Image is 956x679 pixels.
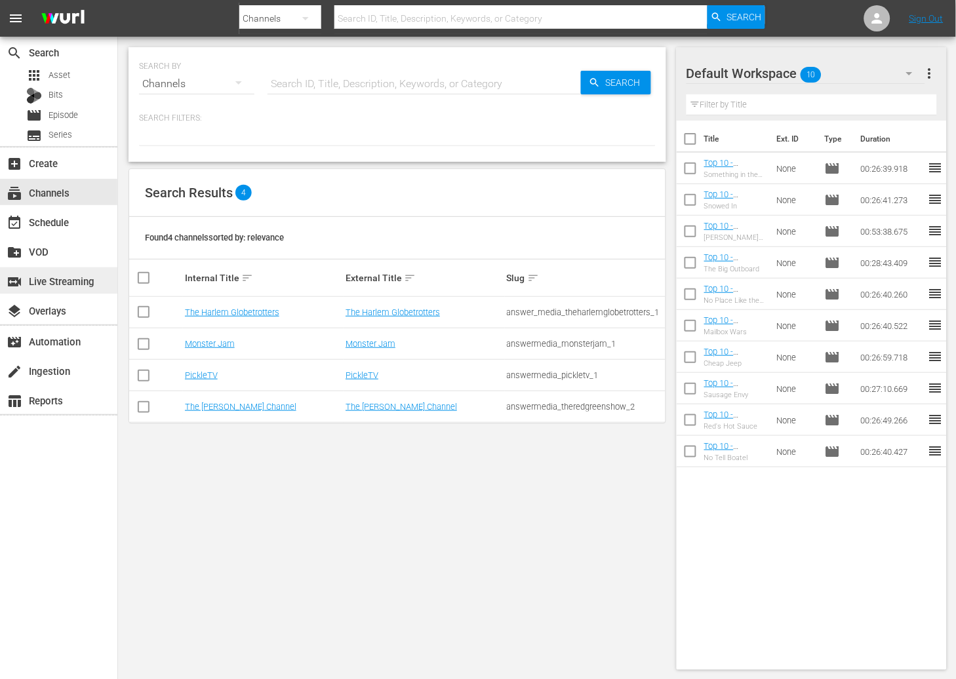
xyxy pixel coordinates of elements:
[824,412,840,428] span: Episode
[185,370,218,380] a: PickleTV
[772,436,819,467] td: None
[26,128,42,144] span: Series
[26,107,42,123] span: Episode
[852,121,931,157] th: Duration
[31,3,94,34] img: ans4CAIJ8jUAAAAAAAAAAAAAAAAAAAAAAAAgQb4GAAAAAAAAAAAAAAAAAAAAAAAAJMjXAAAAAAAAAAAAAAAAAAAAAAAAgAT5G...
[7,244,22,260] span: VOD
[704,284,765,333] a: Top 10 - Remastered - TRGS - S15E10 - No Place Like the Home
[855,279,927,310] td: 00:26:40.260
[704,265,767,273] div: The Big Outboard
[7,274,22,290] span: Live Streaming
[346,339,395,349] a: Monster Jam
[855,436,927,467] td: 00:26:40.427
[346,307,440,317] a: The Harlem Globetrotters
[772,341,819,373] td: None
[927,223,943,239] span: reorder
[704,315,765,355] a: Top 10 - Remastered - TRGS - S13E06 - Mailbox Wars
[927,160,943,176] span: reorder
[927,286,943,301] span: reorder
[772,184,819,216] td: None
[49,128,72,142] span: Series
[772,247,819,279] td: None
[704,378,765,417] a: Top 10 - Remastered - TRGS - S10E01 - Sausage Envy
[7,156,22,172] span: Create
[824,444,840,459] span: Episode
[772,279,819,310] td: None
[507,270,664,286] div: Slug
[704,359,767,368] div: Cheap Jeep
[927,191,943,207] span: reorder
[704,391,767,399] div: Sausage Envy
[927,349,943,364] span: reorder
[927,443,943,459] span: reorder
[927,317,943,333] span: reorder
[909,13,944,24] a: Sign Out
[7,364,22,379] span: Ingestion
[772,404,819,436] td: None
[824,161,840,176] span: Episode
[824,192,840,208] span: Episode
[927,254,943,270] span: reorder
[921,66,937,81] span: more_vert
[927,412,943,427] span: reorder
[704,170,767,179] div: Something in the Heir
[507,370,664,380] div: answermedia_pickletv_1
[855,341,927,373] td: 00:26:59.718
[772,153,819,184] td: None
[49,69,70,82] span: Asset
[704,410,765,449] a: Top 10 - Remastered - TRGS - S14E01 - Red's Hot Sauce
[704,347,765,386] a: Top 10 - Remastered - TRGS - S10E12 - Cheap Jeep
[7,303,22,319] span: Overlays
[855,247,927,279] td: 00:28:43.409
[527,272,539,284] span: sort
[707,5,765,29] button: Search
[927,380,943,396] span: reorder
[8,10,24,26] span: menu
[855,373,927,404] td: 00:27:10.669
[769,121,817,157] th: Ext. ID
[49,88,63,102] span: Bits
[772,216,819,247] td: None
[704,202,767,210] div: Snowed In
[139,113,656,124] p: Search Filters:
[26,68,42,83] span: Asset
[704,454,767,462] div: No Tell Boatel
[185,270,342,286] div: Internal Title
[687,55,926,92] div: Default Workspace
[816,121,852,157] th: Type
[185,339,235,349] a: Monster Jam
[855,310,927,341] td: 00:26:40.522
[346,270,502,286] div: External Title
[581,71,651,94] button: Search
[7,185,22,201] span: Channels
[855,184,927,216] td: 00:26:41.273
[507,339,664,349] div: answermedia_monsterjam_1
[7,215,22,231] span: Schedule
[704,221,765,280] a: Top 10 - Remastered - TRGS - S11E17 - [PERSON_NAME] Does New Years
[824,255,840,271] span: Episode
[49,109,78,122] span: Episode
[507,402,664,412] div: answermedia_theredgreenshow_2
[824,349,840,365] span: Episode
[727,5,761,29] span: Search
[704,328,767,336] div: Mailbox Wars
[185,402,296,412] a: The [PERSON_NAME] Channel
[855,404,927,436] td: 00:26:49.266
[855,216,927,247] td: 00:53:38.675
[704,189,765,229] a: Top 10 - Remastered - TRGS - S12E10 - Snowed In
[704,422,767,431] div: Red's Hot Sauce
[346,370,378,380] a: PickleTV
[704,296,767,305] div: No Place Like the Home
[704,121,769,157] th: Title
[772,373,819,404] td: None
[824,286,840,302] span: Episode
[921,58,937,89] button: more_vert
[404,272,416,284] span: sort
[824,223,840,239] span: Episode
[235,185,252,201] span: 4
[824,318,840,334] span: Episode
[139,66,254,102] div: Channels
[7,393,22,409] span: Reports
[704,158,765,207] a: Top 10 - Remastered - TRGS - S11E10 - Something in the Heir
[145,185,233,201] span: Search Results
